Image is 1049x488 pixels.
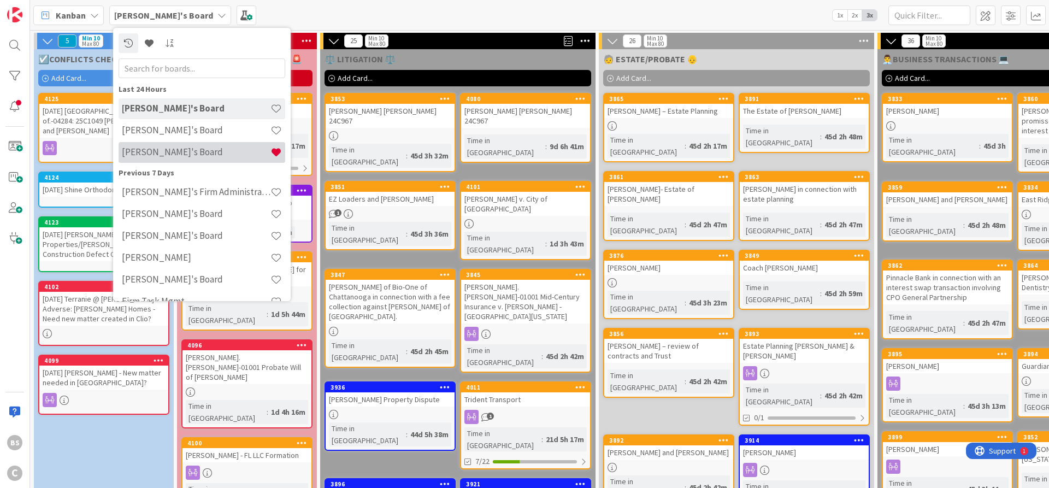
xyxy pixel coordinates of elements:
div: 3876 [604,251,733,261]
div: Time in [GEOGRAPHIC_DATA] [464,344,541,368]
div: [PERSON_NAME] [883,104,1012,118]
div: [PERSON_NAME] and [PERSON_NAME] [883,192,1012,207]
div: 3893Estate Planning [PERSON_NAME] & [PERSON_NAME] [740,329,869,363]
a: 3861[PERSON_NAME]- Estate of [PERSON_NAME]Time in [GEOGRAPHIC_DATA]:45d 2h 47m [603,171,734,241]
div: 4125 [44,95,168,103]
div: 4101 [466,183,590,191]
div: 3859 [888,184,1012,191]
span: 0/1 [754,412,764,424]
span: 🧓 ESTATE/PROBATE 👴 [603,54,698,64]
span: Add Card... [51,73,86,83]
div: 4096 [187,342,311,349]
div: 4123 [39,217,168,227]
div: 3856 [604,329,733,339]
div: 3851 [326,182,455,192]
div: 45d 2h 42m [822,390,865,402]
div: [PERSON_NAME] – review of contracts and Trust [604,339,733,363]
div: 3847 [331,271,455,279]
div: 4100 [182,438,311,448]
div: 4011 [466,384,590,391]
span: ☑️CONFLICTS CHECKS☑️ [38,54,138,64]
div: 3862 [888,262,1012,269]
div: Time in [GEOGRAPHIC_DATA] [464,134,545,158]
span: : [541,350,543,362]
div: [PERSON_NAME] [PERSON_NAME] 24C967 [461,104,590,128]
img: Visit kanbanzone.com [7,7,22,22]
div: 3893 [745,330,869,338]
a: 3833[PERSON_NAME]Time in [GEOGRAPHIC_DATA]:45d 3h [882,93,1013,162]
div: Time in [GEOGRAPHIC_DATA] [743,281,820,305]
div: 3892 [609,437,733,444]
a: 3936[PERSON_NAME] Property DisputeTime in [GEOGRAPHIC_DATA]:44d 5h 38m [325,381,456,451]
h4: [PERSON_NAME]'s Board [122,230,270,241]
span: Add Card... [895,73,930,83]
div: 3833 [883,94,1012,104]
div: [PERSON_NAME].[PERSON_NAME]-01001 Probate Will of [PERSON_NAME] [182,350,311,384]
h4: [PERSON_NAME]'s Firm Administration Board [122,186,270,197]
div: 45d 3h 13m [965,400,1009,412]
div: 3849 [740,251,869,261]
div: EZ Loaders and [PERSON_NAME] [326,192,455,206]
div: Time in [GEOGRAPHIC_DATA] [186,400,267,424]
span: : [685,297,686,309]
div: Previous 7 Days [119,167,285,179]
div: 3853 [326,94,455,104]
div: Time in [GEOGRAPHIC_DATA] [886,134,979,158]
div: The Estate of [PERSON_NAME] [740,104,869,118]
div: [PERSON_NAME] and [PERSON_NAME] [604,445,733,460]
span: : [406,345,408,357]
a: 3891The Estate of [PERSON_NAME]Time in [GEOGRAPHIC_DATA]:45d 2h 48m [739,93,870,153]
div: 3859[PERSON_NAME] and [PERSON_NAME] [883,183,1012,207]
div: Time in [GEOGRAPHIC_DATA] [329,339,406,363]
a: 3851EZ Loaders and [PERSON_NAME]Time in [GEOGRAPHIC_DATA]:45d 3h 36m [325,181,456,250]
div: 45d 2h 42m [543,350,587,362]
span: 3x [862,10,877,21]
div: 3862 [883,261,1012,271]
div: Min 10 [647,36,663,41]
div: 4101[PERSON_NAME] v. City of [GEOGRAPHIC_DATA] [461,182,590,216]
span: Add Card... [338,73,373,83]
div: 4124 [44,174,168,181]
span: 2x [847,10,862,21]
a: 3865[PERSON_NAME] – Estate PlanningTime in [GEOGRAPHIC_DATA]:45d 2h 17m [603,93,734,162]
a: 4099[DATE] [PERSON_NAME] - New matter needed in [GEOGRAPHIC_DATA]? [38,355,169,415]
span: 25 [344,34,363,48]
div: 4102[DATE] Terranie @ [PERSON_NAME] Adverse: [PERSON_NAME] Homes - Need new matter created in Clio? [39,282,168,326]
div: Time in [GEOGRAPHIC_DATA] [464,427,541,451]
div: 4080 [461,94,590,104]
span: : [406,228,408,240]
div: 3876 [609,252,733,260]
div: Time in [GEOGRAPHIC_DATA] [743,384,820,408]
a: 3859[PERSON_NAME] and [PERSON_NAME]Time in [GEOGRAPHIC_DATA]:45d 2h 48m [882,181,1013,242]
div: Trident Transport [461,392,590,407]
div: 3936 [326,383,455,392]
span: Support [23,2,50,15]
a: 3876[PERSON_NAME]Time in [GEOGRAPHIC_DATA]:45d 3h 23m [603,250,734,319]
span: : [963,317,965,329]
div: 45d 2h 17m [686,140,730,152]
div: Time in [GEOGRAPHIC_DATA] [186,302,267,326]
div: 3891 [740,94,869,104]
div: Time in [GEOGRAPHIC_DATA] [464,232,545,256]
h4: [PERSON_NAME]'s Board [122,103,270,114]
div: [PERSON_NAME].[PERSON_NAME]-01001 Mid-Century Insurance v. [PERSON_NAME] - [GEOGRAPHIC_DATA][US_S... [461,280,590,324]
div: 3853 [331,95,455,103]
span: : [545,140,547,152]
div: 4011Trident Transport [461,383,590,407]
input: Search for boards... [119,58,285,78]
span: : [685,219,686,231]
div: Last 24 Hours [119,84,285,95]
div: Time in [GEOGRAPHIC_DATA] [608,369,685,393]
div: 3859 [883,183,1012,192]
div: 3891 [745,95,869,103]
div: Time in [GEOGRAPHIC_DATA] [886,394,963,418]
div: 3861[PERSON_NAME]- Estate of [PERSON_NAME] [604,172,733,206]
div: 3861 [609,173,733,181]
div: Time in [GEOGRAPHIC_DATA] [329,144,406,168]
span: : [820,390,822,402]
div: Min 10 [82,36,100,41]
a: 4080[PERSON_NAME] [PERSON_NAME] 24C967Time in [GEOGRAPHIC_DATA]:9d 6h 41m [460,93,591,163]
div: 3863 [745,173,869,181]
div: 3851 [331,183,455,191]
div: 45d 2h 47m [822,219,865,231]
